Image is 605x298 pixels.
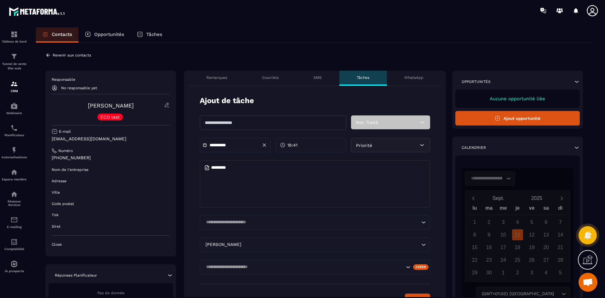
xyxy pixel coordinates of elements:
p: Siret [52,224,60,229]
img: formation [10,31,18,38]
p: Code postal [52,201,74,206]
input: Search for option [204,264,404,271]
p: Automatisations [2,155,27,159]
p: WhatsApp [404,75,423,80]
a: Tâches [130,27,169,43]
p: Comptabilité [2,247,27,251]
p: Close [52,242,170,247]
p: CRM [2,89,27,93]
p: Aucune opportunité liée [462,96,573,102]
div: Search for option [200,215,430,230]
p: Responsable [52,77,170,82]
div: Ouvrir le chat [579,273,597,292]
p: Planificateur [2,133,27,137]
p: Opportunités [462,79,491,84]
div: Search for option [200,237,430,252]
p: Calendrier [462,145,486,150]
p: [EMAIL_ADDRESS][DOMAIN_NAME] [52,136,170,142]
p: Tunnel de vente Site web [2,62,27,71]
img: email [10,216,18,224]
p: Espace membre [2,178,27,181]
a: automationsautomationsEspace membre [2,164,27,186]
p: Contacts [52,32,72,37]
input: Search for option [243,241,420,248]
a: automationsautomationsAutomatisations [2,142,27,164]
img: automations [10,146,18,154]
a: formationformationTableau de bord [2,26,27,48]
img: accountant [10,238,18,246]
a: accountantaccountantComptabilité [2,233,27,255]
a: Opportunités [78,27,130,43]
p: Webinaire [2,111,27,115]
p: E-mailing [2,225,27,229]
p: E-mail [59,129,71,134]
p: IA prospects [2,269,27,273]
p: SMS [314,75,322,80]
a: automationsautomationsWebinaire [2,97,27,120]
input: Search for option [204,219,420,226]
button: Ajout opportunité [455,111,580,126]
img: automations [10,260,18,268]
p: ECO test [101,115,120,119]
a: schedulerschedulerPlanificateur [2,120,27,142]
p: Nom de l'entreprise [52,167,89,172]
img: formation [10,53,18,60]
a: formationformationTunnel de vente Site web [2,48,27,75]
p: Revenir aux contacts [53,53,91,57]
div: Créer [413,264,429,270]
span: Non Traité [356,120,378,125]
p: Remarques [206,75,227,80]
p: Réseaux Sociaux [2,200,27,207]
span: Pas de donnée [97,291,124,295]
a: formationformationCRM [2,75,27,97]
p: Tâches [357,75,369,80]
p: Courriels [262,75,279,80]
div: Search for option [200,260,430,274]
img: social-network [10,190,18,198]
p: Tableau de bord [2,40,27,43]
p: Numéro [58,148,73,153]
img: logo [9,6,66,17]
span: [PERSON_NAME] [204,241,243,248]
p: TVA [52,213,59,218]
a: social-networksocial-networkRéseaux Sociaux [2,186,27,211]
p: Ville [52,190,60,195]
p: Réponses Planificateur [55,273,97,278]
a: Contacts [36,27,78,43]
p: Tâches [146,32,162,37]
span: Priorité [356,143,372,148]
p: Adresse [52,178,66,184]
img: automations [10,102,18,110]
p: Ajout de tâche [200,96,254,106]
span: 18:41 [287,142,297,148]
p: No responsable yet [61,86,97,90]
a: emailemailE-mailing [2,211,27,233]
img: scheduler [10,124,18,132]
img: formation [10,80,18,88]
p: [PHONE_NUMBER] [52,155,170,161]
a: [PERSON_NAME] [88,102,134,109]
img: automations [10,168,18,176]
p: Opportunités [94,32,124,37]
